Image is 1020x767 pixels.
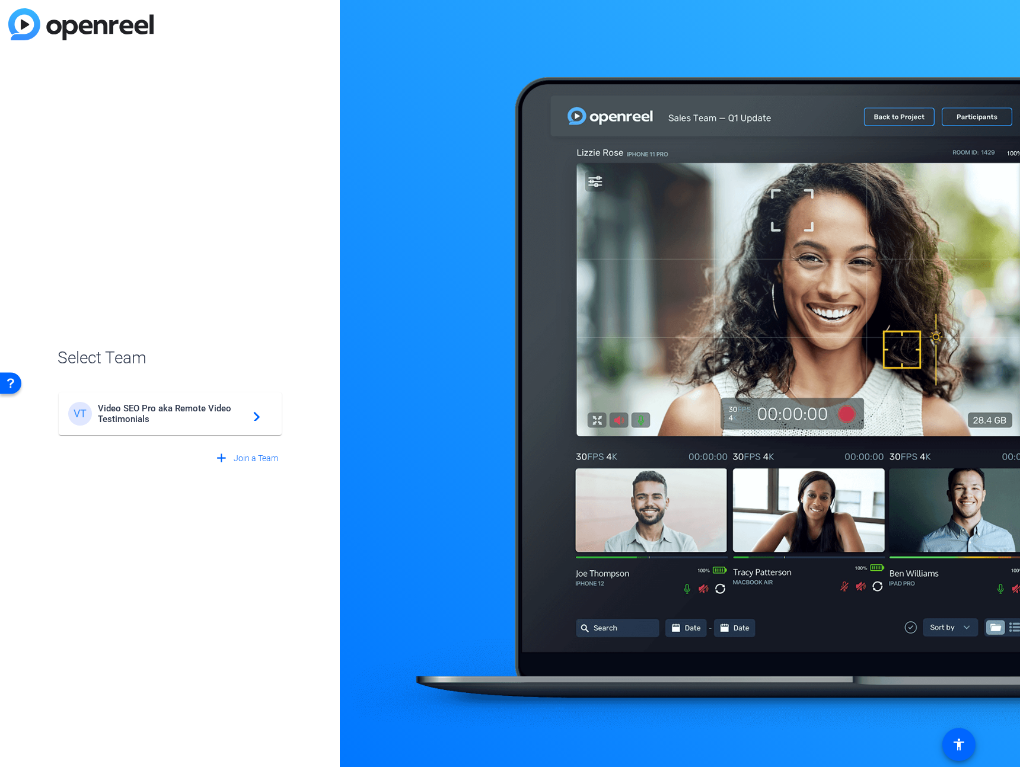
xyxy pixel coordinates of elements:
[952,737,966,752] mat-icon: accessibility
[209,448,283,469] button: Join a Team
[246,407,260,421] mat-icon: navigate_next
[58,346,283,370] span: Select Team
[68,402,92,426] div: VT
[98,403,246,424] span: Video SEO Pro aka Remote Video Testimonials
[214,451,229,466] mat-icon: add
[8,8,154,40] img: blue-gradient.svg
[234,452,278,465] span: Join a Team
